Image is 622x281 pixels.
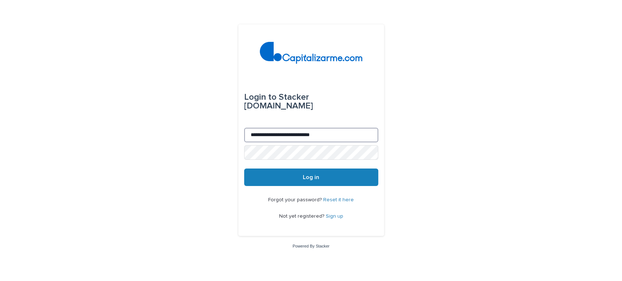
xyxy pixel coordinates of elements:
[303,174,319,180] span: Log in
[326,214,343,219] a: Sign up
[244,87,378,116] div: Stacker [DOMAIN_NAME]
[293,244,329,248] a: Powered By Stacker
[279,214,326,219] span: Not yet registered?
[268,197,323,202] span: Forgot your password?
[260,42,362,64] img: 4arMvv9wSvmHTHbXwTim
[244,93,277,102] span: Login to
[244,169,378,186] button: Log in
[323,197,354,202] a: Reset it here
